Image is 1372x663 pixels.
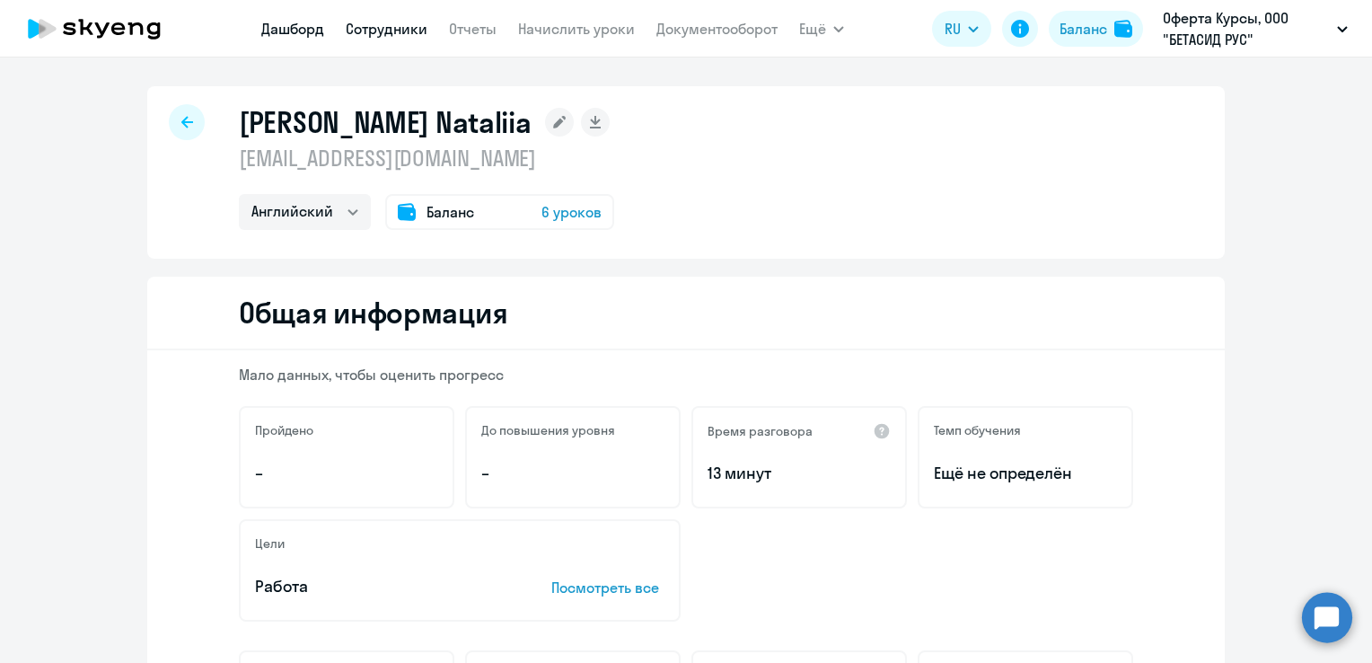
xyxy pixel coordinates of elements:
button: Оферта Курсы, ООО "БЕТАСИД РУС" [1154,7,1357,50]
span: 6 уроков [541,201,602,223]
span: RU [945,18,961,40]
span: Ещё [799,18,826,40]
h1: [PERSON_NAME] Nataliia [239,104,531,140]
a: Сотрудники [346,20,427,38]
div: Баланс [1060,18,1107,40]
p: Оферта Курсы, ООО "БЕТАСИД РУС" [1163,7,1330,50]
a: Отчеты [449,20,497,38]
a: Дашборд [261,20,324,38]
p: Мало данных, чтобы оценить прогресс [239,365,1133,385]
p: 13 минут [708,462,891,485]
h5: Пройдено [255,422,313,438]
a: Документооборот [656,20,778,38]
p: Посмотреть все [551,577,664,598]
a: Начислить уроки [518,20,635,38]
p: [EMAIL_ADDRESS][DOMAIN_NAME] [239,144,614,172]
button: Балансbalance [1049,11,1143,47]
img: balance [1114,20,1132,38]
h5: Время разговора [708,423,813,439]
span: Ещё не определён [934,462,1117,485]
span: Баланс [427,201,474,223]
p: – [255,462,438,485]
h5: До повышения уровня [481,422,615,438]
h5: Цели [255,535,285,552]
button: RU [932,11,991,47]
button: Ещё [799,11,844,47]
h2: Общая информация [239,295,507,331]
p: Работа [255,575,496,598]
h5: Темп обучения [934,422,1021,438]
p: – [481,462,664,485]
